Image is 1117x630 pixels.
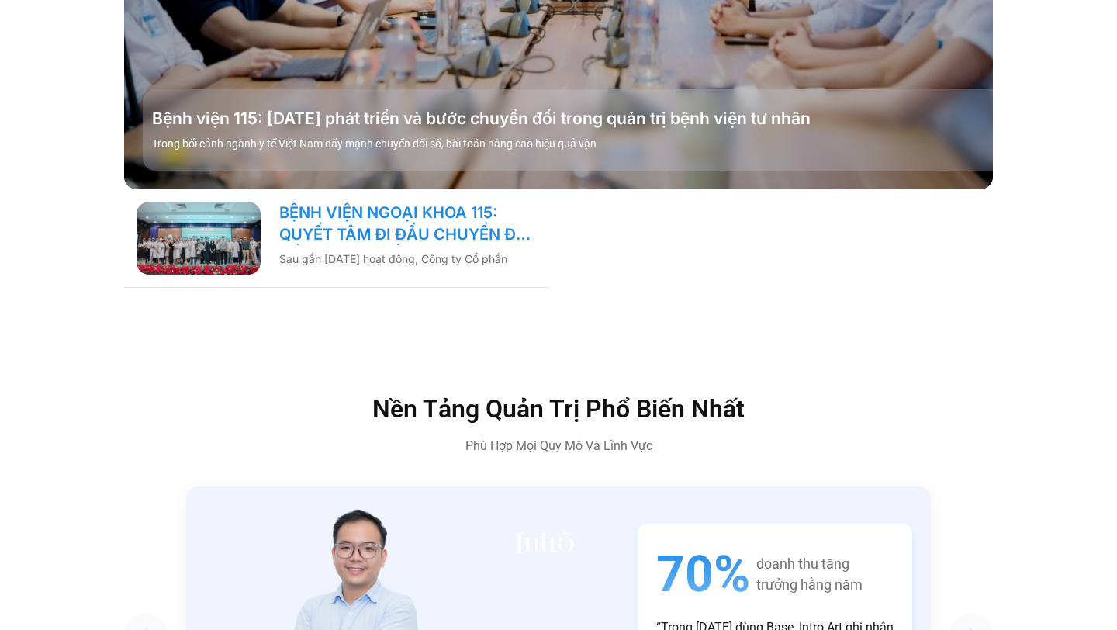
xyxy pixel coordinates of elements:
[656,542,750,607] span: 70%
[507,517,580,569] img: 68409c42e2319625e8df516f_Frame%201948754466.avif
[229,437,888,455] p: Phù Hợp Mọi Quy Mô Và Lĩnh Vực
[152,136,1002,152] p: Trong bối cảnh ngành y tế Việt Nam đẩy mạnh chuyển đổi số, bài toán nâng cao hiệu quả vận
[756,553,863,595] span: doanh thu tăng trưởng hằng năm
[279,202,537,245] a: BỆNH VIỆN NGOẠI KHOA 115: QUYẾT TÂM ĐI ĐẦU CHUYỂN ĐỔI SỐ NGÀNH Y TẾ!
[229,396,888,421] h2: Nền Tảng Quản Trị Phổ Biến Nhất
[279,251,537,267] p: Sau gần [DATE] hoạt động, Công ty Cổ phần
[152,108,1002,130] a: Bệnh viện 115: [DATE] phát triển và bước chuyển đổi trong quản trị bệnh viện tư nhân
